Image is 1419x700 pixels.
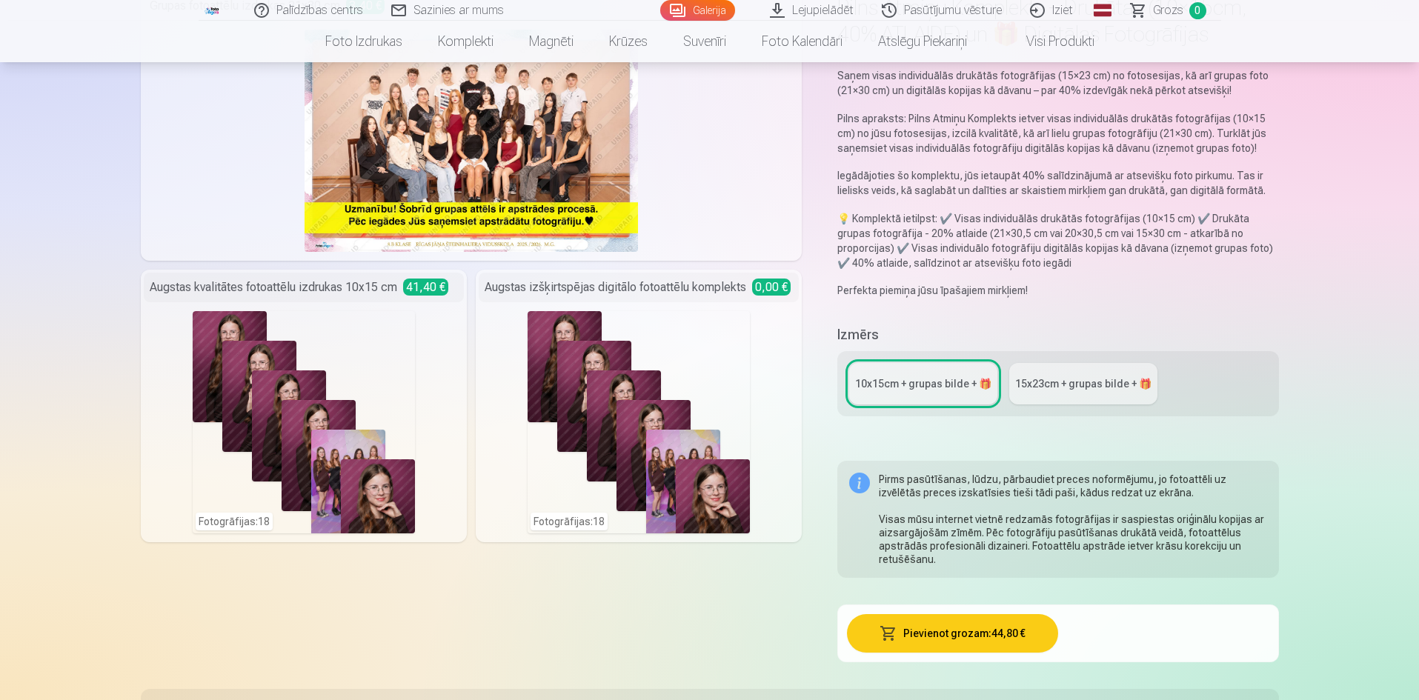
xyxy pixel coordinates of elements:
[752,279,791,296] span: 0,00 €
[144,273,464,302] div: Augstas kvalitātes fotoattēlu izdrukas 10x15 cm
[420,21,511,62] a: Komplekti
[403,279,448,296] span: 41,40 €
[837,168,1278,198] p: Iegādājoties šo komplektu, jūs ietaupāt 40% salīdzinājumā ar atsevišķu foto pirkumu. Tas ir lieli...
[837,68,1278,98] p: Saņem visas individuālās drukātās fotogrāfijas (15×23 cm) no fotosesijas, kā arī grupas foto (21×...
[985,21,1112,62] a: Visi produkti
[511,21,591,62] a: Magnēti
[855,376,991,391] div: 10x15сm + grupas bilde + 🎁
[837,211,1278,270] p: 💡 Komplektā ietilpst: ✔️ Visas individuālās drukātās fotogrāfijas (10×15 cm) ✔️ Drukāta grupas fo...
[744,21,860,62] a: Foto kalendāri
[591,21,665,62] a: Krūzes
[1009,363,1157,404] a: 15x23сm + grupas bilde + 🎁
[205,6,221,15] img: /fa1
[837,324,1278,345] h5: Izmērs
[837,111,1278,156] p: Pilns apraksts: Pilns Atmiņu Komplekts ietver visas individuālās drukātās fotogrāfijas (10×15 cm)...
[308,21,420,62] a: Foto izdrukas
[1153,1,1183,19] span: Grozs
[837,283,1278,298] p: Perfekta piemiņa jūsu īpašajiem mirkļiem!
[847,614,1058,653] button: Pievienot grozam:44,80 €
[665,21,744,62] a: Suvenīri
[1015,376,1152,391] div: 15x23сm + grupas bilde + 🎁
[849,363,997,404] a: 10x15сm + grupas bilde + 🎁
[1189,2,1206,19] span: 0
[879,473,1266,566] div: Pirms pasūtīšanas, lūdzu, pārbaudiet preces noformējumu, jo fotoattēli uz izvēlētās preces izskat...
[479,273,799,302] div: Augstas izšķirtspējas digitālo fotoattēlu komplekts
[860,21,985,62] a: Atslēgu piekariņi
